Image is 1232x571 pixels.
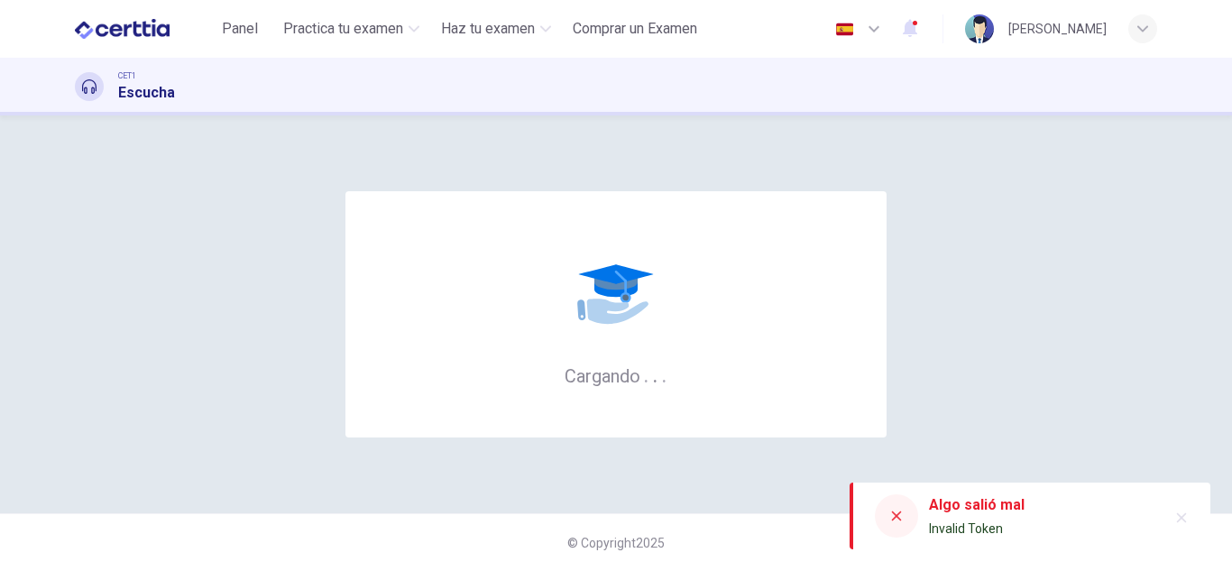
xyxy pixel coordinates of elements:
span: Panel [222,18,258,40]
h6: . [643,359,649,389]
img: CERTTIA logo [75,11,170,47]
button: Comprar un Examen [565,13,704,45]
a: CERTTIA logo [75,11,211,47]
span: Comprar un Examen [573,18,697,40]
h6: . [652,359,658,389]
span: © Copyright 2025 [567,536,665,550]
span: Haz tu examen [441,18,535,40]
h6: . [661,359,667,389]
img: es [833,23,856,36]
div: [PERSON_NAME] [1008,18,1107,40]
span: Invalid Token [929,521,1003,536]
span: Practica tu examen [283,18,403,40]
button: Panel [211,13,269,45]
img: Profile picture [965,14,994,43]
button: Haz tu examen [434,13,558,45]
button: Practica tu examen [276,13,427,45]
h6: Cargando [565,364,667,387]
div: Algo salió mal [929,494,1025,516]
span: CET1 [118,69,136,82]
h1: Escucha [118,82,175,104]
